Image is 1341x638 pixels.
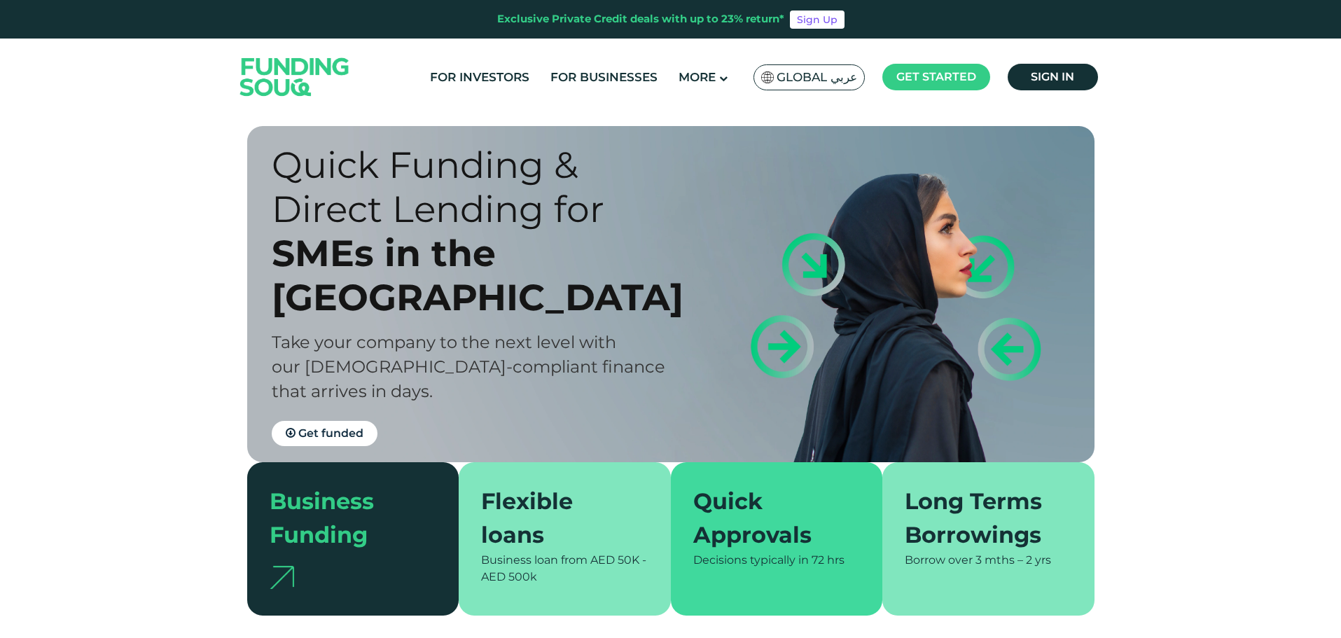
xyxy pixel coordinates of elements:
[272,332,665,401] span: Take your company to the next level with our [DEMOGRAPHIC_DATA]-compliant finance that arrives in...
[226,41,363,112] img: Logo
[693,553,809,567] span: Decisions typically in
[975,553,1051,567] span: 3 mths – 2 yrs
[270,485,420,552] div: Business Funding
[481,485,632,552] div: Flexible loans
[777,69,857,85] span: Global عربي
[761,71,774,83] img: SA Flag
[790,11,845,29] a: Sign Up
[1031,70,1074,83] span: Sign in
[905,485,1055,552] div: Long Terms Borrowings
[905,553,973,567] span: Borrow over
[481,553,588,567] span: Business loan from
[1008,64,1098,90] a: Sign in
[547,66,661,89] a: For Businesses
[896,70,976,83] span: Get started
[812,553,845,567] span: 72 hrs
[298,427,363,440] span: Get funded
[497,11,784,27] div: Exclusive Private Credit deals with up to 23% return*
[693,485,844,552] div: Quick Approvals
[272,231,695,319] div: SMEs in the [GEOGRAPHIC_DATA]
[426,66,533,89] a: For Investors
[272,421,377,446] a: Get funded
[270,566,294,589] img: arrow
[679,70,716,84] span: More
[272,143,695,231] div: Quick Funding & Direct Lending for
